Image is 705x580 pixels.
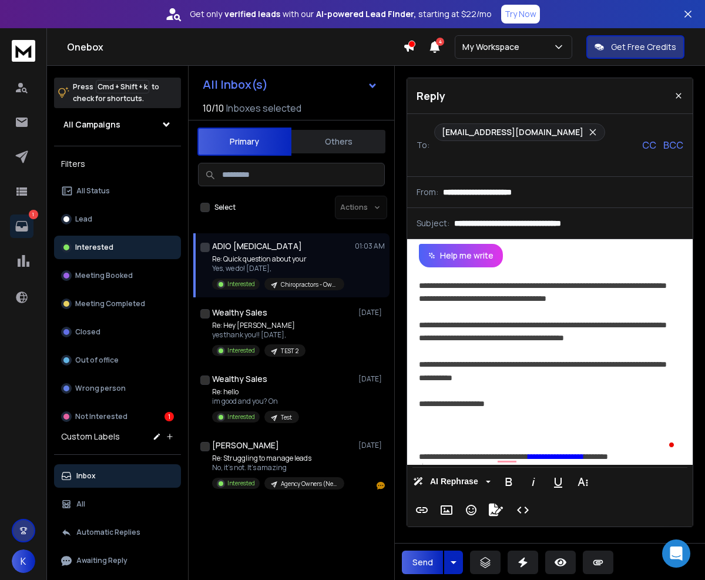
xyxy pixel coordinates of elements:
[227,413,255,421] p: Interested
[281,413,292,422] p: Test
[54,320,181,344] button: Closed
[224,8,280,20] strong: verified leads
[54,179,181,203] button: All Status
[442,126,583,138] p: [EMAIL_ADDRESS][DOMAIN_NAME]
[417,88,445,104] p: Reply
[197,128,291,156] button: Primary
[522,470,545,494] button: Italic (⌘I)
[419,244,503,267] button: Help me write
[212,254,344,264] p: Re: Quick question about your
[61,431,120,442] h3: Custom Labels
[214,203,236,212] label: Select
[193,73,387,96] button: All Inbox(s)
[54,549,181,572] button: Awaiting Reply
[411,470,493,494] button: AI Rephrase
[355,242,385,251] p: 01:03 AM
[12,549,35,573] button: K
[75,214,92,224] p: Lead
[54,521,181,544] button: Automatic Replies
[164,412,174,421] div: 1
[281,480,337,488] p: Agency Owners (New)
[54,348,181,372] button: Out of office
[76,556,127,565] p: Awaiting Reply
[291,129,385,155] button: Others
[417,217,449,229] p: Subject:
[611,41,676,53] p: Get Free Credits
[10,214,33,238] a: 1
[642,138,656,152] p: CC
[54,156,181,172] h3: Filters
[54,405,181,428] button: Not Interested1
[212,387,299,397] p: Re: hello
[572,470,594,494] button: More Text
[75,299,145,309] p: Meeting Completed
[358,374,385,384] p: [DATE]
[67,40,403,54] h1: Onebox
[203,79,268,90] h1: All Inbox(s)
[498,470,520,494] button: Bold (⌘B)
[512,498,534,522] button: Code View
[407,267,693,465] div: To enrich screen reader interactions, please activate Accessibility in Grammarly extension settings
[485,498,507,522] button: Signature
[212,330,305,340] p: yes thank you!! [DATE],
[501,5,540,24] button: Try Now
[281,280,337,289] p: Chiropractors - Owners - [GEOGRAPHIC_DATA]
[663,138,683,152] p: BCC
[203,101,224,115] span: 10 / 10
[662,539,690,568] div: Open Intercom Messenger
[96,80,149,93] span: Cmd + Shift + k
[227,346,255,355] p: Interested
[54,492,181,516] button: All
[547,470,569,494] button: Underline (⌘U)
[212,463,344,472] p: No, it's not. It's amazing
[226,101,301,115] h3: Inboxes selected
[63,119,120,130] h1: All Campaigns
[212,264,344,273] p: Yes, we do! [DATE],
[212,373,267,385] h1: Wealthy Sales
[75,384,126,393] p: Wrong person
[76,471,96,481] p: Inbox
[212,454,344,463] p: Re: Struggling to manage leads
[212,397,299,406] p: im good and you? On
[29,210,38,219] p: 1
[73,81,159,105] p: Press to check for shortcuts.
[358,308,385,317] p: [DATE]
[435,498,458,522] button: Insert Image (⌘P)
[212,321,305,330] p: Re: Hey [PERSON_NAME]
[316,8,416,20] strong: AI-powered Lead Finder,
[75,243,113,252] p: Interested
[54,292,181,316] button: Meeting Completed
[460,498,482,522] button: Emoticons
[54,464,181,488] button: Inbox
[54,377,181,400] button: Wrong person
[54,207,181,231] button: Lead
[402,551,443,574] button: Send
[76,499,85,509] p: All
[281,347,298,356] p: TEST 2
[436,38,444,46] span: 4
[75,356,119,365] p: Out of office
[411,498,433,522] button: Insert Link (⌘K)
[227,479,255,488] p: Interested
[12,40,35,62] img: logo
[75,327,100,337] p: Closed
[190,8,492,20] p: Get only with our starting at $22/mo
[54,236,181,259] button: Interested
[227,280,255,289] p: Interested
[54,113,181,136] button: All Campaigns
[358,441,385,450] p: [DATE]
[54,264,181,287] button: Meeting Booked
[212,440,279,451] h1: [PERSON_NAME]
[212,307,267,319] h1: Wealthy Sales
[212,240,302,252] h1: ADIO [MEDICAL_DATA]
[75,271,133,280] p: Meeting Booked
[75,412,127,421] p: Not Interested
[505,8,536,20] p: Try Now
[586,35,684,59] button: Get Free Credits
[76,528,140,537] p: Automatic Replies
[428,477,481,487] span: AI Rephrase
[417,139,429,151] p: To:
[76,186,110,196] p: All Status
